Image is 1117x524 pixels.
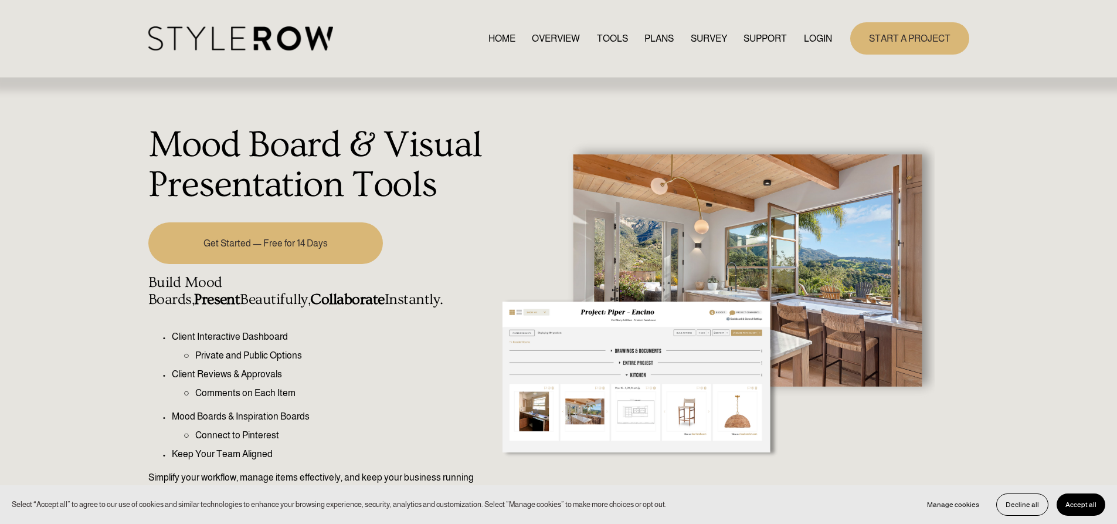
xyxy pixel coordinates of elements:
[172,330,487,344] p: Client Interactive Dashboard
[12,499,667,510] p: Select “Accept all” to agree to our use of cookies and similar technologies to enhance your brows...
[532,31,580,46] a: OVERVIEW
[488,31,515,46] a: HOME
[195,386,487,400] p: Comments on Each Item
[597,31,628,46] a: TOOLS
[172,410,487,424] p: Mood Boards & Inspiration Boards
[644,31,674,46] a: PLANS
[691,31,727,46] a: SURVEY
[195,349,487,363] p: Private and Public Options
[1065,501,1096,509] span: Accept all
[850,22,969,55] a: START A PROJECT
[194,291,240,308] strong: Present
[195,428,487,442] p: Connect to Pinterest
[148,222,383,264] a: Get Started — Free for 14 Days
[927,501,979,509] span: Manage cookies
[1006,501,1039,509] span: Decline all
[743,32,787,46] span: SUPPORT
[804,31,832,46] a: LOGIN
[148,274,487,309] h4: Build Mood Boards, Beautifully, Instantly.
[1057,493,1105,516] button: Accept all
[918,493,988,516] button: Manage cookies
[743,31,787,46] a: folder dropdown
[148,26,333,50] img: StyleRow
[310,291,384,308] strong: Collaborate
[148,126,487,205] h1: Mood Board & Visual Presentation Tools
[172,447,487,461] p: Keep Your Team Aligned
[996,493,1048,516] button: Decline all
[172,367,487,381] p: Client Reviews & Approvals
[148,471,487,499] p: Simplify your workflow, manage items effectively, and keep your business running seamlessly.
